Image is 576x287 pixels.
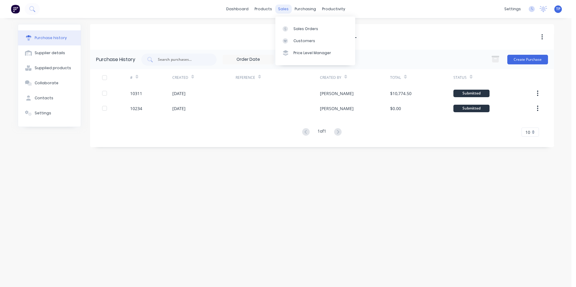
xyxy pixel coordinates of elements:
a: Customers [275,35,355,47]
span: 10 [525,129,530,135]
div: products [252,5,275,14]
button: Supplier details [18,45,81,60]
span: TP [556,6,560,12]
div: [PERSON_NAME] [320,90,354,97]
button: Collaborate [18,76,81,91]
div: [DATE] [172,105,186,112]
img: Factory [11,5,20,14]
button: Purchase history [18,30,81,45]
div: Purchase History [96,56,135,63]
input: Order Date [223,55,274,64]
div: 1 of 1 [318,128,326,137]
div: settings [501,5,524,14]
div: 10311 [130,90,142,97]
a: Sales Orders [275,23,355,35]
div: Collaborate [35,80,58,86]
div: productivity [319,5,348,14]
div: [DATE] [172,90,186,97]
div: Supplier details [35,50,65,56]
a: Price Level Manager [275,47,355,59]
div: Settings [35,110,51,116]
div: Supplied products [35,65,71,71]
div: purchasing [292,5,319,14]
div: Total [390,75,401,80]
div: Contacts [35,95,53,101]
div: 10234 [130,105,142,112]
button: Create Purchase [507,55,548,64]
div: Submitted [453,105,490,112]
button: Supplied products [18,60,81,76]
div: [PERSON_NAME] [320,105,354,112]
div: Status [453,75,467,80]
div: Reference [236,75,255,80]
div: Customers [293,38,315,44]
div: # [130,75,133,80]
div: Sales Orders [293,26,318,32]
div: $10,774.50 [390,90,412,97]
div: $0.00 [390,105,401,112]
input: Search purchases... [157,57,207,63]
button: Contacts [18,91,81,106]
div: Submitted [453,90,490,97]
div: Created By [320,75,341,80]
button: Settings [18,106,81,121]
a: dashboard [223,5,252,14]
div: sales [275,5,292,14]
div: Purchase history [35,35,67,41]
div: Price Level Manager [293,50,331,56]
div: Created [172,75,188,80]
